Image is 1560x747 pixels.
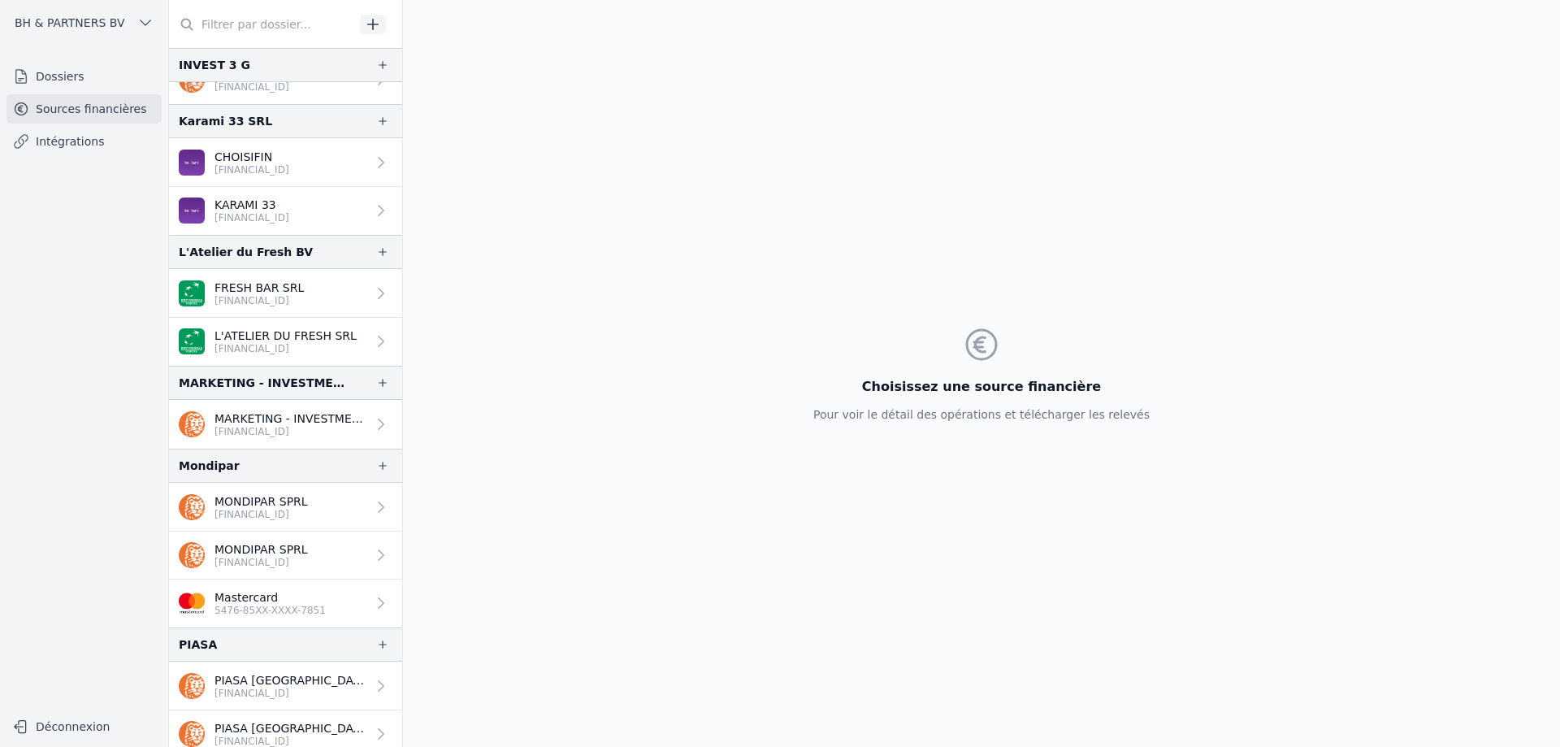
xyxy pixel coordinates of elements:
[169,187,402,235] a: KARAMI 33 [FINANCIAL_ID]
[179,373,350,393] div: MARKETING - INVESTMENT - CONSULTING SA
[6,94,162,124] a: Sources financières
[214,197,289,213] p: KARAMI 33
[214,508,308,521] p: [FINANCIAL_ID]
[179,590,205,616] img: imageedit_2_6530439554.png
[214,342,357,355] p: [FINANCIAL_ID]
[169,138,402,187] a: CHOISIFIN [FINANCIAL_ID]
[214,280,304,296] p: FRESH BAR SRL
[179,635,217,654] div: PIASA
[214,149,289,165] p: CHOISIFIN
[169,483,402,532] a: MONDIPAR SPRL [FINANCIAL_ID]
[6,127,162,156] a: Intégrations
[214,163,289,176] p: [FINANCIAL_ID]
[179,150,205,176] img: BEOBANK_CTBKBEBX.png
[6,62,162,91] a: Dossiers
[179,411,205,437] img: ing.png
[169,580,402,628] a: Mastercard 5476-85XX-XXXX-7851
[179,198,205,224] img: BEOBANK_CTBKBEBX.png
[813,406,1150,423] p: Pour voir le détail des opérations et télécharger les relevés
[813,377,1150,397] h3: Choisissez une source financière
[179,242,313,262] div: L'Atelier du Fresh BV
[15,15,124,31] span: BH & PARTNERS BV
[214,328,357,344] p: L'ATELIER DU FRESH SRL
[6,714,162,740] button: Déconnexion
[169,400,402,449] a: MARKETING - INVESTMENT - CONSULTING SA [FINANCIAL_ID]
[169,318,402,366] a: L'ATELIER DU FRESH SRL [FINANCIAL_ID]
[214,687,366,700] p: [FINANCIAL_ID]
[214,589,326,606] p: Mastercard
[179,111,272,131] div: Karami 33 SRL
[179,494,205,520] img: ing.png
[214,604,326,617] p: 5476-85XX-XXXX-7851
[214,80,366,93] p: [FINANCIAL_ID]
[179,280,205,306] img: BNP_BE_BUSINESS_GEBABEBB.png
[214,672,366,688] p: PIASA [GEOGRAPHIC_DATA] SRL
[214,211,289,224] p: [FINANCIAL_ID]
[214,720,366,736] p: PIASA [GEOGRAPHIC_DATA] SRL
[169,10,354,39] input: Filtrer par dossier...
[179,456,240,476] div: Mondipar
[169,662,402,710] a: PIASA [GEOGRAPHIC_DATA] SRL [FINANCIAL_ID]
[214,541,308,558] p: MONDIPAR SPRL
[214,410,366,427] p: MARKETING - INVESTMENT - CONSULTING SA
[214,425,366,438] p: [FINANCIAL_ID]
[169,269,402,318] a: FRESH BAR SRL [FINANCIAL_ID]
[179,673,205,699] img: ing.png
[214,556,308,569] p: [FINANCIAL_ID]
[6,10,162,36] button: BH & PARTNERS BV
[179,721,205,747] img: ing.png
[179,55,250,75] div: INVEST 3 G
[169,532,402,580] a: MONDIPAR SPRL [FINANCIAL_ID]
[214,294,304,307] p: [FINANCIAL_ID]
[179,542,205,568] img: ing.png
[179,328,205,354] img: BNP_BE_BUSINESS_GEBABEBB.png
[214,493,308,510] p: MONDIPAR SPRL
